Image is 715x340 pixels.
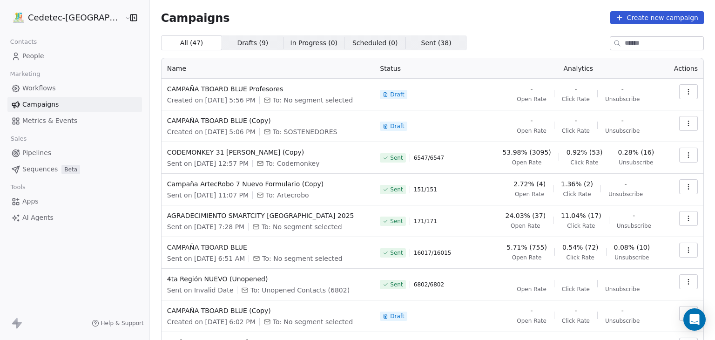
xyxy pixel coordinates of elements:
[390,154,403,162] span: Sent
[167,116,369,125] span: CAMPAÑA TBOARD BLUE (Copy)
[666,58,703,79] th: Actions
[22,197,39,206] span: Apps
[167,274,369,284] span: 4ta Región NUEVO (Unopened)
[11,10,118,26] button: Cedetec-[GEOGRAPHIC_DATA]
[167,317,256,326] span: Created on [DATE] 6:02 PM
[574,84,577,94] span: -
[7,180,29,194] span: Tools
[22,51,44,61] span: People
[619,159,653,166] span: Unsubscribe
[567,254,594,261] span: Click Rate
[605,95,640,103] span: Unsubscribe
[273,95,353,105] span: To: No segment selected
[7,132,31,146] span: Sales
[571,159,599,166] span: Click Rate
[262,254,342,263] span: To: No segment selected
[502,148,551,157] span: 53.98% (3095)
[290,38,338,48] span: In Progress ( 0 )
[390,91,404,98] span: Draft
[273,127,337,136] span: To: SOSTENEDORES
[167,179,369,189] span: Campaña ArtecRobo 7 Nuevo Formulario (Copy)
[563,190,591,198] span: Click Rate
[530,306,533,315] span: -
[621,84,624,94] span: -
[530,116,533,125] span: -
[562,243,599,252] span: 0.54% (72)
[7,145,142,161] a: Pipelines
[167,84,369,94] span: CAMPAÑA TBOARD BLUE Profesores
[605,127,640,135] span: Unsubscribe
[414,249,452,257] span: 16017 / 16015
[512,159,542,166] span: Open Rate
[517,286,546,293] span: Open Rate
[167,148,369,157] span: CODEMONKEY 31 [PERSON_NAME] (Copy)
[511,222,540,230] span: Open Rate
[101,320,144,327] span: Help & Support
[617,222,651,230] span: Unsubscribe
[92,320,144,327] a: Help & Support
[22,213,54,223] span: AI Agents
[266,190,309,200] span: To: Artecrobo
[390,249,403,257] span: Sent
[262,222,342,231] span: To: No segment selected
[167,254,245,263] span: Sent on [DATE] 6:51 AM
[614,243,650,252] span: 0.08% (10)
[517,127,546,135] span: Open Rate
[618,148,654,157] span: 0.28% (16)
[414,281,444,288] span: 6802 / 6802
[167,95,256,105] span: Created on [DATE] 5:56 PM
[605,286,640,293] span: Unsubscribe
[574,116,577,125] span: -
[517,95,546,103] span: Open Rate
[506,211,546,220] span: 24.03% (37)
[414,218,437,225] span: 171 / 171
[390,218,403,225] span: Sent
[22,83,56,93] span: Workflows
[515,190,545,198] span: Open Rate
[162,58,375,79] th: Name
[562,286,590,293] span: Click Rate
[6,35,41,49] span: Contacts
[7,48,142,64] a: People
[61,165,80,174] span: Beta
[22,148,51,158] span: Pipelines
[22,164,58,174] span: Sequences
[562,127,590,135] span: Click Rate
[561,179,593,189] span: 1.36% (2)
[414,154,444,162] span: 6547 / 6547
[7,210,142,225] a: AI Agents
[7,162,142,177] a: SequencesBeta
[414,186,437,193] span: 151 / 151
[22,116,77,126] span: Metrics & Events
[513,179,546,189] span: 2.72% (4)
[273,317,353,326] span: To: No segment selected
[567,148,603,157] span: 0.92% (53)
[161,11,230,24] span: Campaigns
[22,100,59,109] span: Campaigns
[562,317,590,325] span: Click Rate
[13,12,24,23] img: IMAGEN%2010%20A%C3%83%C2%91OS.png
[530,84,533,94] span: -
[167,306,369,315] span: CAMPAÑA TBOARD BLUE (Copy)
[683,308,706,331] div: Open Intercom Messenger
[7,97,142,112] a: Campaigns
[421,38,452,48] span: Sent ( 38 )
[167,127,256,136] span: Created on [DATE] 5:06 PM
[574,306,577,315] span: -
[7,194,142,209] a: Apps
[491,58,666,79] th: Analytics
[167,190,249,200] span: Sent on [DATE] 11:07 PM
[506,243,547,252] span: 5.71% (755)
[237,38,268,48] span: Drafts ( 9 )
[621,116,624,125] span: -
[562,95,590,103] span: Click Rate
[250,286,350,295] span: To: Unopened Contacts (6802)
[167,286,234,295] span: Sent on Invalid Date
[512,254,542,261] span: Open Rate
[621,306,624,315] span: -
[7,81,142,96] a: Workflows
[614,254,649,261] span: Unsubscribe
[390,281,403,288] span: Sent
[561,211,601,220] span: 11.04% (17)
[605,317,640,325] span: Unsubscribe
